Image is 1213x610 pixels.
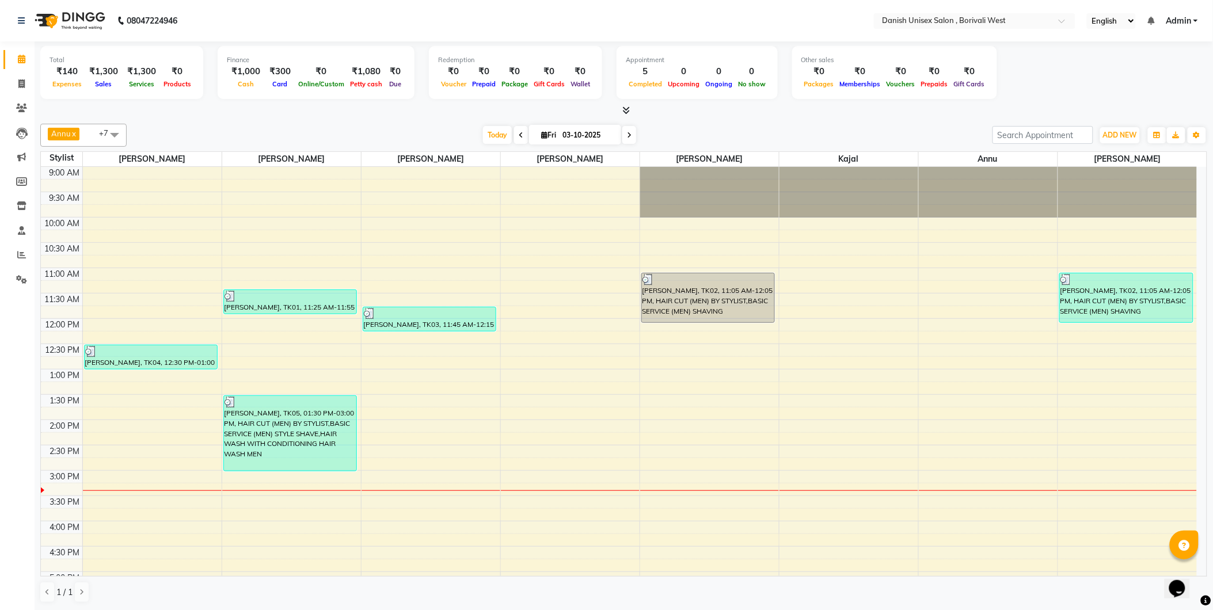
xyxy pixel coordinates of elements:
span: [PERSON_NAME] [362,152,500,166]
span: [PERSON_NAME] [1058,152,1197,166]
input: 2025-10-03 [559,127,617,144]
div: ₹0 [801,65,837,78]
iframe: chat widget [1165,564,1201,598]
div: Appointment [626,55,769,65]
div: ₹0 [884,65,918,78]
div: ₹0 [951,65,988,78]
div: ₹300 [265,65,295,78]
div: ₹1,300 [123,65,161,78]
span: Admin [1166,15,1191,27]
div: ₹0 [568,65,593,78]
span: +7 [99,128,117,138]
span: Sales [93,80,115,88]
div: 5 [626,65,665,78]
span: Today [483,126,512,144]
span: Annu [51,129,71,138]
span: Wallet [568,80,593,88]
div: 12:30 PM [43,344,82,356]
div: 4:00 PM [48,521,82,533]
span: Gift Cards [531,80,568,88]
div: ₹0 [499,65,531,78]
span: Completed [626,80,665,88]
div: Redemption [438,55,593,65]
div: ₹0 [837,65,884,78]
span: [PERSON_NAME] [83,152,222,166]
span: Due [386,80,404,88]
img: logo [29,5,108,37]
div: ₹0 [531,65,568,78]
div: ₹140 [50,65,85,78]
span: Annu [919,152,1058,166]
span: Package [499,80,531,88]
div: 10:30 AM [43,243,82,255]
div: [PERSON_NAME], TK02, 11:05 AM-12:05 PM, HAIR CUT (MEN) BY STYLIST,BASIC SERVICE (MEN) SHAVING [642,273,775,322]
div: Total [50,55,194,65]
a: x [71,129,76,138]
span: [PERSON_NAME] [501,152,640,166]
span: 1 / 1 [56,586,73,598]
span: Products [161,80,194,88]
div: ₹0 [295,65,347,78]
div: Finance [227,55,405,65]
span: No show [735,80,769,88]
input: Search Appointment [993,126,1093,144]
b: 08047224946 [127,5,177,37]
div: 9:00 AM [47,167,82,179]
div: ₹1,080 [347,65,385,78]
span: Services [126,80,157,88]
div: 9:30 AM [47,192,82,204]
span: Expenses [50,80,85,88]
div: 12:00 PM [43,319,82,331]
div: [PERSON_NAME], TK01, 11:25 AM-11:55 AM, BASIC SERVICE (MEN) SHAVING [224,290,357,314]
div: 3:30 PM [48,496,82,508]
span: Gift Cards [951,80,988,88]
span: Memberships [837,80,884,88]
div: 2:00 PM [48,420,82,432]
span: Voucher [438,80,469,88]
span: ADD NEW [1103,131,1137,139]
span: Cash [235,80,257,88]
div: ₹0 [469,65,499,78]
div: 11:00 AM [43,268,82,280]
span: Packages [801,80,837,88]
span: [PERSON_NAME] [640,152,779,166]
div: 1:00 PM [48,369,82,382]
div: 10:00 AM [43,218,82,230]
div: 1:30 PM [48,395,82,407]
span: Fri [538,131,559,139]
div: 2:30 PM [48,445,82,457]
div: ₹0 [161,65,194,78]
div: 11:30 AM [43,293,82,306]
div: Stylist [41,152,82,164]
div: [PERSON_NAME], TK02, 11:05 AM-12:05 PM, HAIR CUT (MEN) BY STYLIST,BASIC SERVICE (MEN) SHAVING [1060,273,1193,322]
div: ₹0 [385,65,405,78]
div: [PERSON_NAME], TK03, 11:45 AM-12:15 PM, THREADING (MEN) EYEBROW / FOREHEAD / NOSE [363,307,496,331]
span: Online/Custom [295,80,347,88]
div: 5:00 PM [48,572,82,584]
div: Other sales [801,55,988,65]
span: Upcoming [665,80,702,88]
span: Ongoing [702,80,735,88]
span: Petty cash [347,80,385,88]
span: Prepaid [469,80,499,88]
button: ADD NEW [1100,127,1140,143]
div: 0 [702,65,735,78]
div: ₹1,000 [227,65,265,78]
span: [PERSON_NAME] [222,152,361,166]
div: 0 [665,65,702,78]
div: 3:00 PM [48,471,82,483]
div: ₹0 [438,65,469,78]
span: Vouchers [884,80,918,88]
span: Card [270,80,291,88]
div: ₹0 [918,65,951,78]
div: [PERSON_NAME], TK05, 01:30 PM-03:00 PM, HAIR CUT (MEN) BY STYLIST,BASIC SERVICE (MEN) STYLE SHAVE... [224,396,357,471]
div: [PERSON_NAME], TK04, 12:30 PM-01:00 PM, HAIR WASH WITH CONDITIONING HAIR WASH MID WAIST [85,345,218,369]
span: Prepaids [918,80,951,88]
div: 4:30 PM [48,547,82,559]
div: 0 [735,65,769,78]
span: kajal [779,152,918,166]
div: ₹1,300 [85,65,123,78]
